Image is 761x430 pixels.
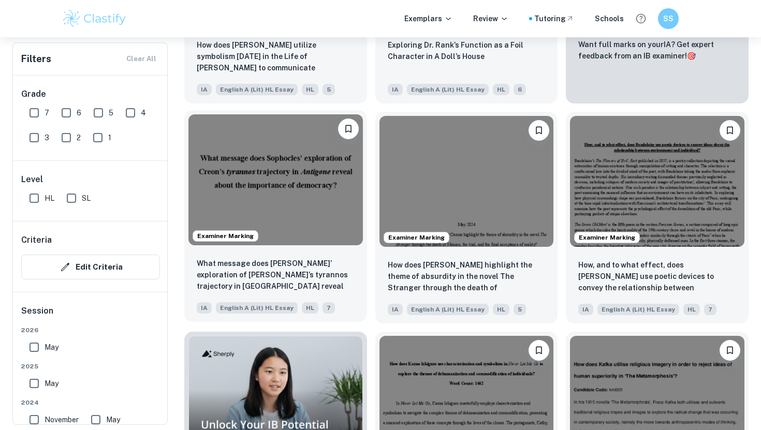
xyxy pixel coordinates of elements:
[45,132,49,143] span: 3
[109,107,113,118] span: 5
[21,88,160,100] h6: Grade
[566,112,749,323] a: Examiner MarkingBookmarkHow, and to what effect, does Baudelaire use poetic devices to convey the...
[404,13,452,24] p: Exemplars
[45,342,58,353] span: May
[82,192,91,204] span: SL
[720,340,740,361] button: Bookmark
[193,231,258,241] span: Examiner Marking
[21,325,160,335] span: 2026
[45,192,54,204] span: HL
[632,10,650,27] button: Help and Feedback
[197,302,212,314] span: IA
[45,378,58,389] span: May
[323,302,335,314] span: 7
[106,414,120,425] span: May
[704,304,716,315] span: 7
[302,84,318,95] span: HL
[493,304,509,315] span: HL
[21,234,52,246] h6: Criteria
[658,8,679,29] button: SS
[302,302,318,314] span: HL
[514,304,526,315] span: 5
[21,398,160,407] span: 2024
[407,84,489,95] span: English A (Lit) HL Essay
[388,84,403,95] span: IA
[62,8,127,29] img: Clastify logo
[529,340,549,361] button: Bookmark
[663,13,675,24] h6: SS
[216,84,298,95] span: English A (Lit) HL Essay
[683,304,700,315] span: HL
[184,112,367,323] a: Examiner MarkingBookmarkWhat message does Sophocles’ exploration of Creon’s tyrannos trajectory i...
[473,13,508,24] p: Review
[384,233,449,242] span: Examiner Marking
[597,304,679,315] span: English A (Lit) HL Essay
[21,173,160,186] h6: Level
[720,120,740,141] button: Bookmark
[21,52,51,66] h6: Filters
[407,304,489,315] span: English A (Lit) HL Essay
[141,107,146,118] span: 4
[77,132,81,143] span: 2
[197,258,355,293] p: What message does Sophocles’ exploration of Creon’s tyrannos trajectory in Antigone reveal about ...
[197,39,355,75] p: How does Aleksander Solzhenitsyn utilize symbolism in One Day in the Life of Ivan Denisovich to c...
[388,259,546,294] p: How does Albert Camus highlight the theme of absurdity in the novel The Stranger through the deat...
[375,112,558,323] a: Examiner MarkingBookmarkHow does Albert Camus highlight the theme of absurdity in the novel The S...
[529,120,549,141] button: Bookmark
[595,13,624,24] a: Schools
[388,304,403,315] span: IA
[216,302,298,314] span: English A (Lit) HL Essay
[21,305,160,325] h6: Session
[108,132,111,143] span: 1
[493,84,509,95] span: HL
[578,304,593,315] span: IA
[534,13,574,24] a: Tutoring
[388,39,546,62] p: Exploring Dr. Rank’s Function as a Foil Character in A Doll’s House
[570,116,744,246] img: English A (Lit) HL Essay IA example thumbnail: How, and to what effect, does Baudelaire
[575,233,639,242] span: Examiner Marking
[687,52,696,60] span: 🎯
[45,414,79,425] span: November
[514,84,526,95] span: 6
[323,84,335,95] span: 5
[578,39,736,62] p: Want full marks on your IA ? Get expert feedback from an IB examiner!
[379,116,554,246] img: English A (Lit) HL Essay IA example thumbnail: How does Albert Camus highlight the them
[188,114,363,245] img: English A (Lit) HL Essay IA example thumbnail: What message does Sophocles’ exploration
[45,107,49,118] span: 7
[21,362,160,371] span: 2025
[197,84,212,95] span: IA
[77,107,81,118] span: 6
[21,255,160,279] button: Edit Criteria
[338,118,359,139] button: Bookmark
[578,259,736,294] p: How, and to what effect, does Baudelaire use poetic devices to convey the relationship between en...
